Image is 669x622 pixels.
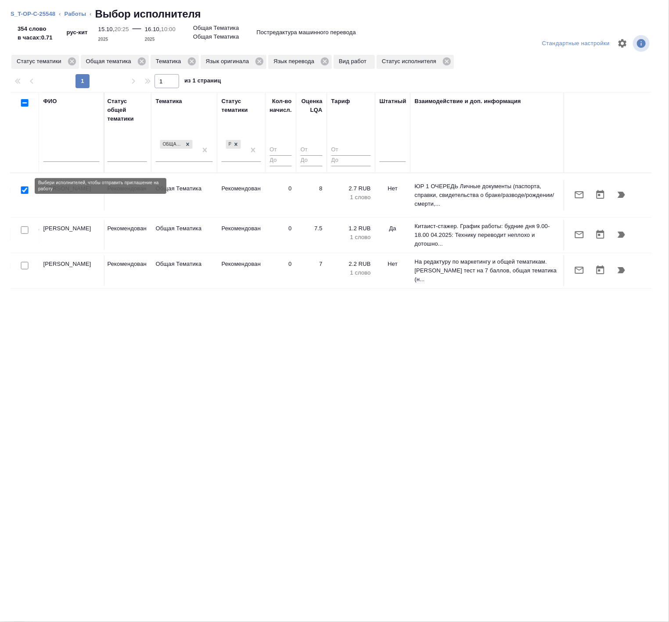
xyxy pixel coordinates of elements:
p: 1 слово [331,268,371,277]
div: Рекомендован [225,139,242,150]
span: из 1 страниц [184,75,221,88]
td: Рекомендован [217,220,266,250]
td: Рекомендован [217,255,266,286]
p: 16.10, [145,26,161,32]
div: Тариф [331,97,350,106]
div: Язык перевода [268,55,332,69]
li: ‹ [59,10,61,18]
p: Язык оригинала [206,57,252,66]
p: 20:25 [115,26,129,32]
p: Китаист-стажер. График работы: будние дня 9.00-18.00 04.2025: Технику переводит неплохо и дотошно... [415,222,560,248]
p: Общая тематика [86,57,134,66]
p: Язык перевода [273,57,317,66]
div: ФИО [43,97,57,106]
p: ЮР 1 ОЧЕРЕДЬ Личные документы (паспорта, справки, свидетельства о браке/разводе/рождении/смерти,... [415,182,560,208]
input: От [331,145,371,156]
div: Рекомендован [226,140,231,149]
td: Нет [375,255,410,286]
td: 7.5 [296,220,327,250]
input: До [301,155,323,166]
input: От [270,145,292,156]
td: [PERSON_NAME] [39,220,105,250]
span: Настроить таблицу [612,33,633,54]
div: Тематика [151,55,199,69]
td: 0 [266,180,296,211]
p: Вид работ [339,57,370,66]
p: 15.10, [98,26,115,32]
div: Общая тематика [81,55,149,69]
p: 10:00 [161,26,176,32]
button: Открыть календарь загрузки [590,224,611,245]
td: 0 [266,255,296,286]
td: [PERSON_NAME] [39,255,105,286]
button: Продолжить [611,260,632,281]
li: ‹ [90,10,91,18]
p: 2.7 RUB [331,184,371,193]
button: Открыть календарь загрузки [590,184,611,205]
td: Рекомендован [103,220,151,250]
td: Нет [375,180,410,211]
div: — [133,21,141,44]
div: Взаимодействие и доп. информация [415,97,521,106]
div: Кол-во начисл. [270,97,292,114]
p: Постредактура машинного перевода [256,28,356,37]
button: Отправить предложение о работе [569,260,590,281]
button: Продолжить [611,184,632,205]
button: Отправить предложение о работе [569,184,590,205]
div: Оценка LQA [301,97,323,114]
p: На редактуру по маркетингу и общей тематикам. [PERSON_NAME] тест на 7 баллов, общая тематика (н... [415,257,560,284]
div: Статус общей тематики [108,97,147,123]
button: Отправить предложение о работе [569,224,590,245]
p: 1.2 RUB [331,224,371,233]
p: 1 слово [331,193,371,202]
p: Общая Тематика [156,224,213,233]
p: Статус исполнителя [382,57,439,66]
div: Общая Тематика [160,140,183,149]
td: Рекомендован [217,180,266,211]
input: От [301,145,323,156]
input: Выбери исполнителей, чтобы отправить приглашение на работу [21,226,29,234]
a: Работы [65,11,86,17]
div: Штатный [380,97,406,106]
td: 7 [296,255,327,286]
h2: Выбор исполнителя [95,7,201,21]
td: Рекомендован [103,180,151,211]
a: S_T-OP-C-25548 [11,11,55,17]
div: Тематика [156,97,182,106]
p: Статус тематики [17,57,65,66]
span: Посмотреть информацию [633,35,651,52]
p: 1 слово [331,233,371,242]
td: Да [375,220,410,250]
p: Общая Тематика [156,184,213,193]
div: Общая Тематика [159,139,194,150]
p: Общая Тематика [193,24,239,32]
input: Выбери исполнителей, чтобы отправить приглашение на работу [21,262,29,269]
p: Общая Тематика [156,260,213,268]
div: Язык оригинала [201,55,267,69]
td: 0 [266,220,296,250]
p: Тематика [156,57,184,66]
button: Открыть календарь загрузки [590,260,611,281]
input: До [270,155,292,166]
input: До [331,155,371,166]
div: Статус тематики [222,97,261,114]
div: Статус тематики [11,55,79,69]
p: 354 слово [18,25,53,33]
nav: breadcrumb [11,7,658,21]
button: Продолжить [611,224,632,245]
div: Статус исполнителя [377,55,454,69]
td: Рекомендован [103,255,151,286]
td: [PERSON_NAME] [39,180,105,211]
p: 2.2 RUB [331,260,371,268]
div: split button [540,37,612,50]
td: 8 [296,180,327,211]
